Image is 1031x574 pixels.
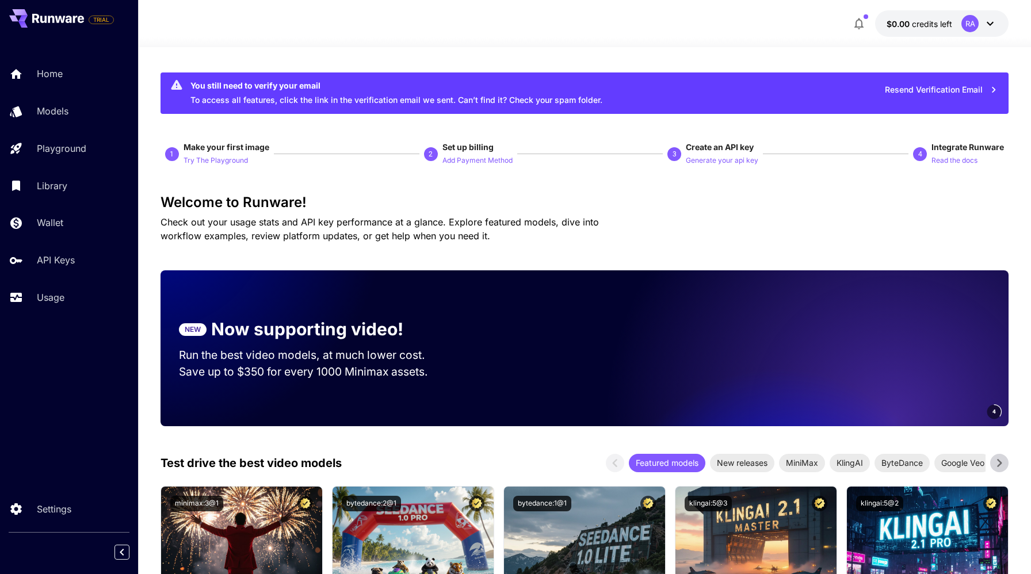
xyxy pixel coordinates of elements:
[170,496,223,511] button: minimax:3@1
[211,316,403,342] p: Now supporting video!
[184,142,269,152] span: Make your first image
[123,542,138,562] div: Collapse sidebar
[442,155,513,166] p: Add Payment Method
[992,407,996,416] span: 4
[179,363,447,380] p: Save up to $350 for every 1000 Minimax assets.
[812,496,827,511] button: Certified Model – Vetted for best performance and includes a commercial license.
[429,149,433,159] p: 2
[114,545,129,560] button: Collapse sidebar
[918,149,922,159] p: 4
[961,15,979,32] div: RA
[184,153,248,167] button: Try The Playground
[37,502,71,516] p: Settings
[37,290,64,304] p: Usage
[89,16,113,24] span: TRIAL
[190,76,602,110] div: To access all features, click the link in the verification email we sent. Can’t find it? Check yo...
[685,496,732,511] button: klingai:5@3
[887,19,912,29] span: $0.00
[686,155,758,166] p: Generate your api key
[779,457,825,469] span: MiniMax
[170,149,174,159] p: 1
[879,78,1004,102] button: Resend Verification Email
[830,457,870,469] span: KlingAI
[190,79,602,91] div: You still need to verify your email
[934,457,991,469] span: Google Veo
[856,496,903,511] button: klingai:5@2
[779,454,825,472] div: MiniMax
[686,153,758,167] button: Generate your api key
[931,153,977,167] button: Read the docs
[161,194,1009,211] h3: Welcome to Runware!
[185,324,201,335] p: NEW
[710,454,774,472] div: New releases
[513,496,571,511] button: bytedance:1@1
[37,141,86,155] p: Playground
[931,155,977,166] p: Read the docs
[161,454,342,472] p: Test drive the best video models
[629,454,705,472] div: Featured models
[875,457,930,469] span: ByteDance
[912,19,952,29] span: credits left
[179,347,447,363] p: Run the best video models, at much lower cost.
[686,142,754,152] span: Create an API key
[875,454,930,472] div: ByteDance
[37,67,63,81] p: Home
[710,457,774,469] span: New releases
[629,457,705,469] span: Featured models
[442,142,494,152] span: Set up billing
[37,253,75,267] p: API Keys
[37,216,63,229] p: Wallet
[875,10,1009,37] button: $0.00RA
[442,153,513,167] button: Add Payment Method
[640,496,656,511] button: Certified Model – Vetted for best performance and includes a commercial license.
[887,18,952,30] div: $0.00
[830,454,870,472] div: KlingAI
[983,496,999,511] button: Certified Model – Vetted for best performance and includes a commercial license.
[89,13,114,26] span: Add your payment card to enable full platform functionality.
[673,149,677,159] p: 3
[161,216,599,242] span: Check out your usage stats and API key performance at a glance. Explore featured models, dive int...
[469,496,484,511] button: Certified Model – Vetted for best performance and includes a commercial license.
[931,142,1004,152] span: Integrate Runware
[37,179,67,193] p: Library
[342,496,401,511] button: bytedance:2@1
[37,104,68,118] p: Models
[934,454,991,472] div: Google Veo
[184,155,248,166] p: Try The Playground
[297,496,313,511] button: Certified Model – Vetted for best performance and includes a commercial license.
